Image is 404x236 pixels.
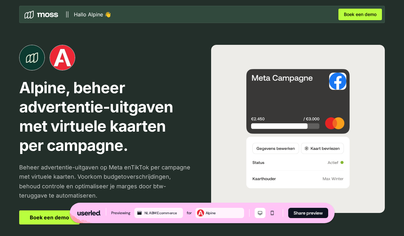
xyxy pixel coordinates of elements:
[206,210,243,216] div: Alpine
[267,208,278,218] button: Mobile mode
[187,210,192,216] div: for
[66,11,69,18] p: ||
[19,210,80,224] a: Boek een demo
[19,78,193,155] p: Alpine, beheer advertentie-uitgaven met virtuele kaarten per campagne.
[111,210,131,216] div: Previewing
[145,210,182,216] div: NL ABM Ecommerce
[74,11,111,18] p: Hallo Alpine 👋
[338,9,382,20] a: Boek een demo
[255,208,265,218] button: Desktop mode
[19,163,193,200] p: Beheer advertentie-uitgaven op Meta enTikTok per campagne met virtuele kaarten. Voorkom budgetove...
[288,208,328,218] button: Share preview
